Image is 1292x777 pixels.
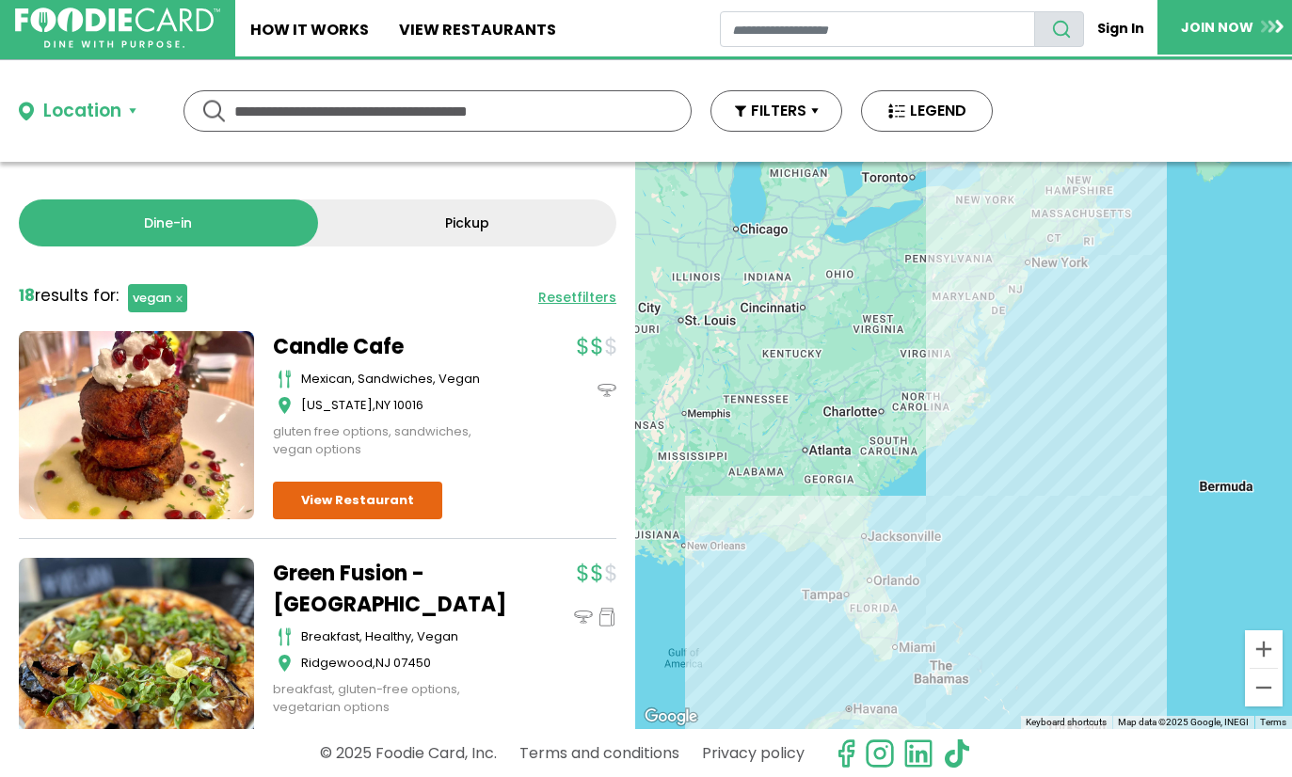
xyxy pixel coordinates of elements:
img: linkedin.svg [903,738,933,769]
img: cutlery_icon.svg [278,370,292,388]
a: Dine-in [19,199,318,246]
a: Green Fusion - [GEOGRAPHIC_DATA] [273,558,508,620]
button: Keyboard shortcuts [1026,716,1107,729]
input: restaurant search [720,11,1034,47]
a: Resetfilters [538,288,616,308]
svg: check us out on facebook [831,738,861,769]
a: Pickup [318,199,617,246]
img: cutlery_icon.svg [278,627,292,646]
div: results for: [19,284,119,309]
a: Candle Cafe [273,331,508,362]
div: breakfast, gluten-free options, vegetarian options [273,680,508,717]
img: Google [640,705,702,729]
span: Map data ©2025 Google, INEGI [1118,717,1249,727]
span: 07450 [393,654,431,672]
img: tiktok.svg [942,738,972,769]
img: FoodieCard; Eat, Drink, Save, Donate [15,8,220,49]
div: Location [43,98,121,125]
button: LEGEND [861,90,993,132]
a: Sign In [1084,11,1157,46]
span: filters [577,288,616,307]
button: search [1034,11,1084,47]
a: View Restaurant [273,482,442,519]
span: [US_STATE] [301,396,373,414]
img: dinein_icon.svg [598,381,616,400]
a: Terms [1260,717,1286,727]
img: dinein_icon.svg [574,608,593,626]
button: Location [19,98,136,125]
img: pickup_icon.svg [598,608,616,626]
span: vegan [133,289,171,307]
img: map_icon.svg [278,654,292,673]
a: Open this area in Google Maps (opens a new window) [640,705,702,729]
a: Privacy policy [702,737,805,769]
div: mexican, sandwiches, vegan [301,370,508,388]
div: breakfast, healthy, vegan [301,627,508,646]
span: 10016 [393,396,423,414]
button: FILTERS [710,90,842,132]
button: Zoom in [1245,630,1283,668]
div: gluten free options, sandwiches, vegan options [273,422,508,459]
button: Zoom out [1245,669,1283,706]
p: © 2025 Foodie Card, Inc. [320,737,497,769]
strong: 18 [19,284,35,307]
div: , [301,396,508,415]
span: NJ [375,654,391,672]
span: Ridgewood [301,654,373,672]
span: NY [375,396,391,414]
img: map_icon.svg [278,396,292,415]
a: Terms and conditions [519,737,679,769]
div: , [301,654,508,673]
